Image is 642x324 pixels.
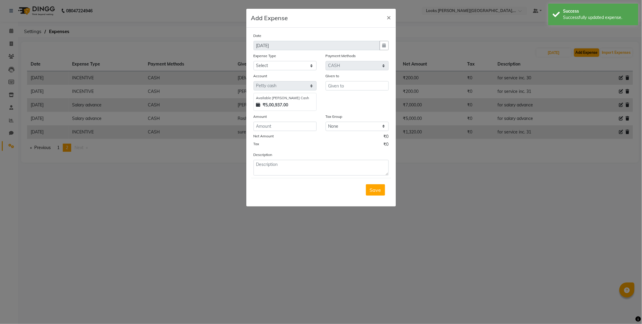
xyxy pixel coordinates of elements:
label: Payment Methods [326,53,356,59]
h5: Add Expense [251,14,288,23]
label: Net Amount [254,133,274,139]
button: Save [366,184,385,196]
input: Given to [326,81,389,90]
div: Available [PERSON_NAME] Cash [256,96,314,101]
label: Tax [254,141,259,147]
strong: ₹5,00,937.00 [263,102,288,108]
label: Account [254,73,267,79]
span: ₹0 [384,141,389,149]
div: Successfully updated expense. [563,14,634,21]
div: Success [563,8,634,14]
label: Given to [326,73,339,79]
label: Expense Type [254,53,276,59]
span: Save [370,187,381,193]
button: Close [382,9,396,26]
span: × [387,13,391,22]
label: Tax Group [326,114,342,119]
input: Amount [254,122,317,131]
label: Description [254,152,272,157]
label: Date [254,33,262,38]
label: Amount [254,114,267,119]
span: ₹0 [384,133,389,141]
